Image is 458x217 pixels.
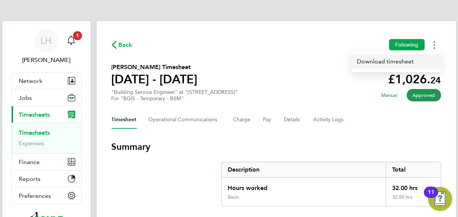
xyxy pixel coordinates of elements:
button: Operational Communications [149,111,221,129]
a: Expenses [19,140,45,147]
a: Timesheets Menu [351,54,441,69]
div: 32.00 hrs [386,178,440,194]
button: Open Resource Center, 11 new notifications [428,187,452,211]
button: Timesheet [112,111,137,129]
button: Charge [233,111,251,129]
app-decimal: £1,026. [388,72,441,86]
span: Preferences [19,192,51,199]
span: Timesheets [19,111,50,118]
a: 1 [64,29,79,53]
span: Reports [19,175,41,182]
span: Finance [19,158,40,166]
span: Following [395,41,418,48]
div: Basic [228,194,239,200]
div: Summary [221,162,441,206]
div: 11 [428,192,434,202]
span: 1 [73,31,82,40]
button: Preferences [12,187,81,204]
h1: [DATE] - [DATE] [112,72,198,87]
button: Pay [263,111,272,129]
a: LH[PERSON_NAME] [11,29,82,65]
button: Activity Logs [313,111,345,129]
button: Network [12,72,81,89]
div: Total [386,162,440,177]
span: Back [119,41,133,50]
button: Reports [12,170,81,187]
button: Back [112,40,133,50]
span: LH [41,36,52,45]
button: Timesheets Menu [428,39,441,51]
span: Jobs [19,94,32,101]
a: Timesheets [19,129,50,136]
span: This timesheet was manually created. [376,89,404,101]
span: Network [19,77,43,84]
button: Details [284,111,301,129]
span: This timesheet has been approved. [407,89,441,101]
span: Liam Hargate [11,56,82,65]
button: Finance [12,154,81,170]
button: Following [389,39,424,50]
div: Timesheets [12,123,81,153]
button: Jobs [12,89,81,106]
span: 24 [431,75,441,86]
h2: [PERSON_NAME] Timesheet [112,63,198,72]
div: For "BGIS - Temporary - BSM" [112,95,238,102]
div: 32.00 hrs [386,194,440,206]
div: Description [222,162,386,177]
div: "Building Service Engineer" at "[STREET_ADDRESS]" [112,89,238,102]
div: Hours worked [222,178,386,194]
h3: Summary [112,141,441,153]
button: Timesheets [12,106,81,123]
